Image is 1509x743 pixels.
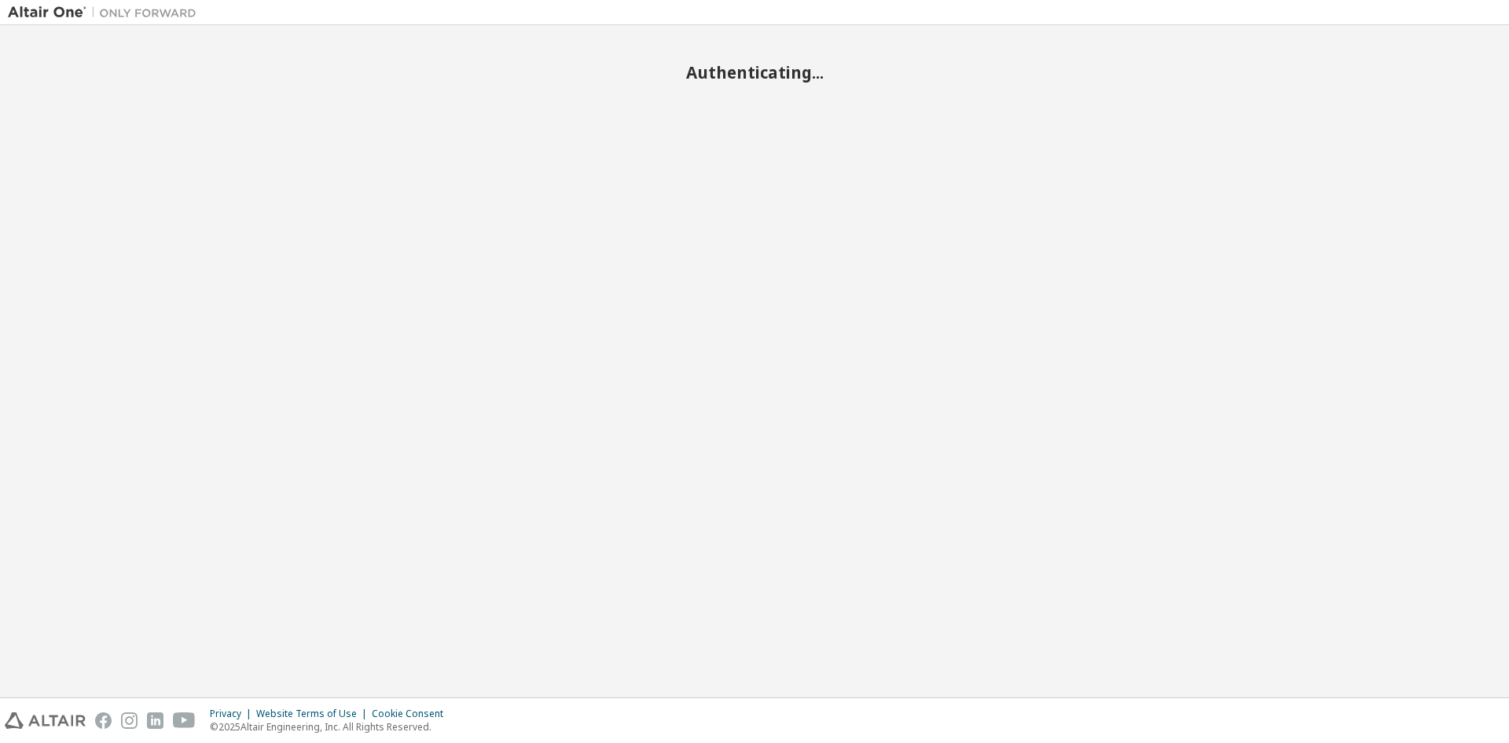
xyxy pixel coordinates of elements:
[210,708,256,720] div: Privacy
[147,712,163,729] img: linkedin.svg
[372,708,453,720] div: Cookie Consent
[8,5,204,20] img: Altair One
[210,720,453,734] p: © 2025 Altair Engineering, Inc. All Rights Reserved.
[256,708,372,720] div: Website Terms of Use
[121,712,138,729] img: instagram.svg
[5,712,86,729] img: altair_logo.svg
[8,62,1501,83] h2: Authenticating...
[95,712,112,729] img: facebook.svg
[173,712,196,729] img: youtube.svg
